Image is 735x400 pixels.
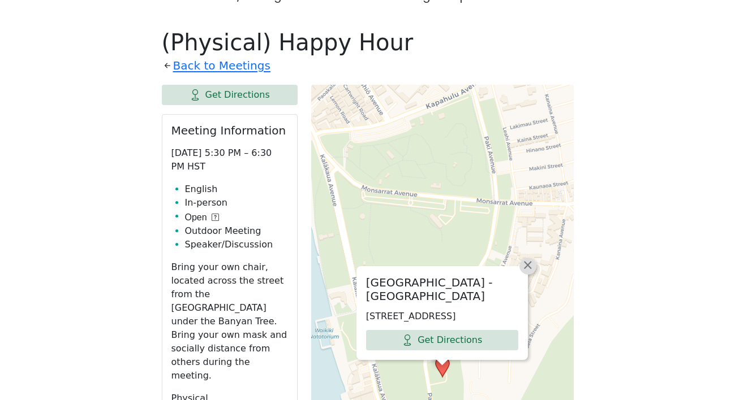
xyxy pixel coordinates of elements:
a: Back to Meetings [173,56,270,76]
button: Open [185,211,219,224]
span: Open [185,211,207,224]
h2: Meeting Information [171,124,288,137]
span: × [522,258,534,272]
li: Speaker/Discussion [185,238,288,251]
li: English [185,182,288,196]
a: Get Directions [366,330,518,350]
p: [DATE] 5:30 PM – 6:30 PM HST [171,146,288,173]
a: Get Directions [162,85,298,105]
p: Bring your own chair, located across the street from the [GEOGRAPHIC_DATA] under the Banyan Tree.... [171,260,288,382]
h2: [GEOGRAPHIC_DATA] - [GEOGRAPHIC_DATA] [366,276,518,303]
p: [STREET_ADDRESS] [366,310,518,323]
li: Outdoor Meeting [185,224,288,238]
h1: (Physical) Happy Hour [162,29,574,56]
li: In-person [185,196,288,210]
a: Close popup [519,258,536,275]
